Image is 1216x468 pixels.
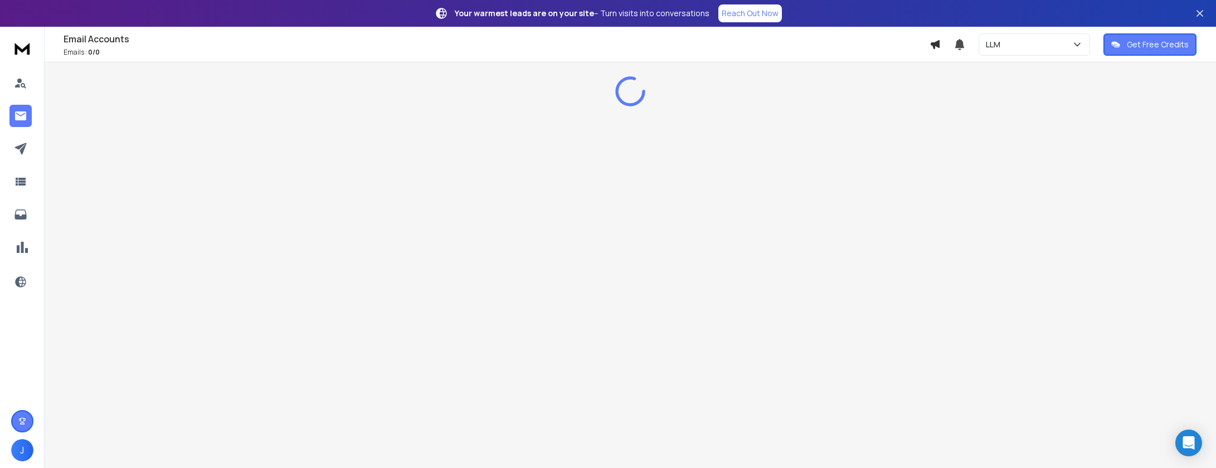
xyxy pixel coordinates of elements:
p: LLM [986,39,1005,50]
button: J [11,439,33,461]
a: Reach Out Now [718,4,782,22]
p: – Turn visits into conversations [455,8,709,19]
button: Get Free Credits [1103,33,1196,56]
p: Emails : [64,48,930,57]
strong: Your warmest leads are on your site [455,8,594,18]
div: Open Intercom Messenger [1175,430,1202,456]
p: Get Free Credits [1127,39,1189,50]
p: Reach Out Now [722,8,779,19]
h1: Email Accounts [64,32,930,46]
img: logo [11,38,33,58]
span: 0 / 0 [88,47,100,57]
